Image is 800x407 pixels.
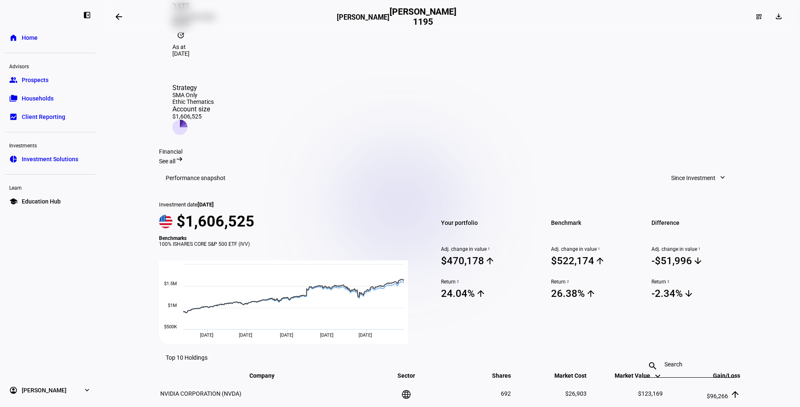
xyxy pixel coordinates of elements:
[653,371,663,381] mat-icon: keyboard_arrow_down
[479,372,511,379] span: Shares
[615,372,663,379] span: Market Value
[551,246,641,252] span: Adj. change in value
[565,390,587,397] span: $26,903
[441,217,531,229] span: Your portfolio
[441,255,484,267] div: $470,178
[485,256,495,266] mat-icon: arrow_upward
[200,332,213,338] span: [DATE]
[476,289,486,299] mat-icon: arrow_upward
[160,390,241,397] span: NVIDIA CORPORATION (NVDA)
[5,60,95,72] div: Advisors
[5,139,95,151] div: Investments
[5,29,95,46] a: homeHome
[22,33,38,42] span: Home
[501,390,511,397] span: 692
[566,279,569,285] sup: 2
[774,12,783,21] mat-icon: download
[651,287,741,300] span: -2.34%
[249,372,287,379] span: Company
[172,105,214,113] div: Account size
[551,217,641,229] span: Benchmark
[390,7,456,27] h2: [PERSON_NAME] 1195
[643,361,663,371] mat-icon: search
[456,279,459,285] sup: 2
[730,389,740,399] mat-icon: arrow_upward
[166,354,208,361] eth-data-table-title: Top 10 Holdings
[697,246,700,252] sup: 1
[22,197,61,206] span: Education Hub
[83,386,91,394] eth-mat-symbol: expand_more
[693,256,703,266] mat-icon: arrow_downward
[651,255,741,267] span: -$51,996
[83,11,91,19] eth-mat-symbol: left_panel_close
[320,332,333,338] span: [DATE]
[280,332,293,338] span: [DATE]
[172,50,728,57] div: [DATE]
[22,76,49,84] span: Prospects
[666,279,669,285] sup: 2
[718,173,727,182] mat-icon: expand_more
[337,13,390,26] h3: [PERSON_NAME]
[114,12,124,22] mat-icon: arrow_backwards
[159,158,175,165] span: See all
[159,148,741,155] div: Financial
[9,113,18,121] eth-mat-symbol: bid_landscape
[172,27,189,44] mat-icon: update
[168,303,177,308] text: $1M
[651,217,741,229] span: Difference
[5,72,95,88] a: groupProspects
[22,113,65,121] span: Client Reporting
[172,113,214,120] div: $1,606,525
[159,241,418,247] div: 100% ISHARES CORE S&P 500 ETF (IVV)
[671,170,715,186] span: Since Investment
[159,235,418,241] div: Benchmarks
[22,94,54,103] span: Households
[177,213,254,230] span: $1,606,525
[172,84,214,92] div: Strategy
[5,90,95,107] a: folder_copyHouseholds
[551,279,641,285] span: Return
[638,390,663,397] span: $123,169
[651,279,741,285] span: Return
[166,175,226,181] h3: Performance snapshot
[197,201,214,208] span: [DATE]
[9,33,18,42] eth-mat-symbol: home
[9,76,18,84] eth-mat-symbol: group
[595,256,605,266] mat-icon: arrow_upward
[707,393,728,399] span: $96,266
[756,13,762,20] mat-icon: dashboard_customize
[551,255,641,267] span: $522,174
[9,386,18,394] eth-mat-symbol: account_circle
[441,279,531,285] span: Return
[5,181,95,193] div: Learn
[651,246,741,252] span: Adj. change in value
[551,287,641,300] span: 26.38%
[159,201,418,208] div: Investment date
[441,246,531,252] span: Adj. change in value
[164,324,177,330] text: $500K
[239,332,252,338] span: [DATE]
[172,44,728,50] div: As at
[684,289,694,299] mat-icon: arrow_downward
[441,287,531,300] span: 24.04%
[542,372,587,379] span: Market Cost
[22,386,67,394] span: [PERSON_NAME]
[5,108,95,125] a: bid_landscapeClient Reporting
[487,246,490,252] sup: 1
[172,98,214,105] div: Ethic Thematics
[22,155,78,163] span: Investment Solutions
[5,151,95,167] a: pie_chartInvestment Solutions
[9,197,18,206] eth-mat-symbol: school
[9,94,18,103] eth-mat-symbol: folder_copy
[175,155,184,163] mat-icon: arrow_right_alt
[586,289,596,299] mat-icon: arrow_upward
[597,246,600,252] sup: 1
[663,170,735,186] button: Since Investment
[664,361,713,368] input: Search
[359,332,372,338] span: [DATE]
[9,155,18,163] eth-mat-symbol: pie_chart
[391,372,421,379] span: Sector
[172,92,214,98] div: SMA Only
[700,372,740,379] span: Gain/Loss
[164,281,177,286] text: $1.5M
